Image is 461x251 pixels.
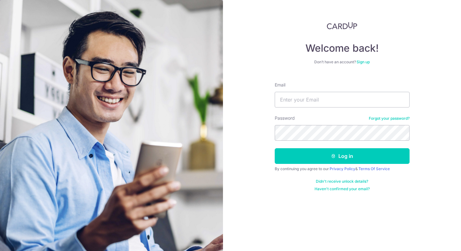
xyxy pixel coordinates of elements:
[330,166,355,171] a: Privacy Policy
[316,179,368,184] a: Didn't receive unlock details?
[358,166,390,171] a: Terms Of Service
[315,186,370,191] a: Haven't confirmed your email?
[327,22,358,29] img: CardUp Logo
[275,92,410,107] input: Enter your Email
[275,166,410,171] div: By continuing you agree to our &
[275,148,410,164] button: Log in
[369,116,410,121] a: Forgot your password?
[357,60,370,64] a: Sign up
[275,60,410,65] div: Don’t have an account?
[275,42,410,55] h4: Welcome back!
[275,82,285,88] label: Email
[275,115,295,121] label: Password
